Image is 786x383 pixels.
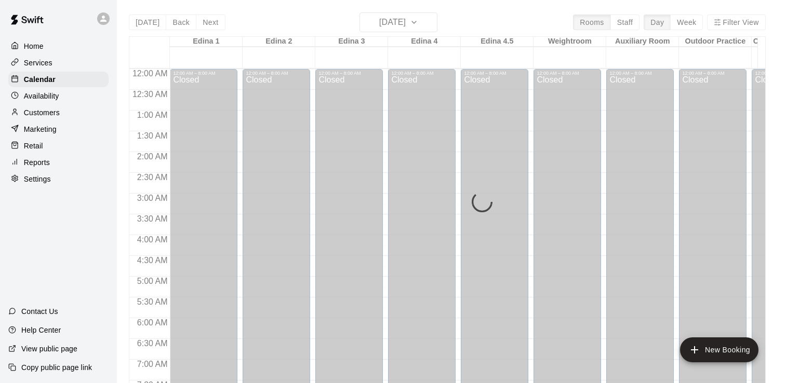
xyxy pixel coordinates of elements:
[679,37,752,47] div: Outdoor Practice
[24,41,44,51] p: Home
[243,37,315,47] div: Edina 2
[24,91,59,101] p: Availability
[680,337,758,362] button: add
[130,69,170,78] span: 12:00 AM
[170,37,243,47] div: Edina 1
[8,55,109,71] a: Services
[24,174,51,184] p: Settings
[24,157,50,168] p: Reports
[8,105,109,120] a: Customers
[24,107,60,118] p: Customers
[21,344,77,354] p: View public page
[534,37,606,47] div: Weightroom
[24,141,43,151] p: Retail
[24,58,52,68] p: Services
[21,306,58,317] p: Contact Us
[135,111,170,119] span: 1:00 AM
[135,297,170,306] span: 5:30 AM
[391,71,452,76] div: 12:00 AM – 8:00 AM
[537,71,598,76] div: 12:00 AM – 8:00 AM
[8,121,109,137] a: Marketing
[135,339,170,348] span: 6:30 AM
[464,71,525,76] div: 12:00 AM – 8:00 AM
[8,155,109,170] a: Reports
[8,72,109,87] a: Calendar
[8,138,109,154] a: Retail
[24,124,57,134] p: Marketing
[8,38,109,54] a: Home
[135,194,170,202] span: 3:00 AM
[130,90,170,99] span: 12:30 AM
[606,37,679,47] div: Auxiliary Room
[461,37,534,47] div: Edina 4.5
[135,360,170,368] span: 7:00 AM
[135,173,170,182] span: 2:30 AM
[318,71,380,76] div: 12:00 AM – 8:00 AM
[315,37,388,47] div: Edina 3
[135,152,170,161] span: 2:00 AM
[609,71,671,76] div: 12:00 AM – 8:00 AM
[246,71,307,76] div: 12:00 AM – 8:00 AM
[8,88,109,104] a: Availability
[388,37,461,47] div: Edina 4
[21,325,61,335] p: Help Center
[173,71,234,76] div: 12:00 AM – 8:00 AM
[135,256,170,265] span: 4:30 AM
[682,71,743,76] div: 12:00 AM – 8:00 AM
[8,171,109,187] a: Settings
[135,235,170,244] span: 4:00 AM
[135,277,170,285] span: 5:00 AM
[24,74,56,85] p: Calendar
[21,362,92,373] p: Copy public page link
[135,214,170,223] span: 3:30 AM
[135,131,170,140] span: 1:30 AM
[135,318,170,327] span: 6:00 AM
